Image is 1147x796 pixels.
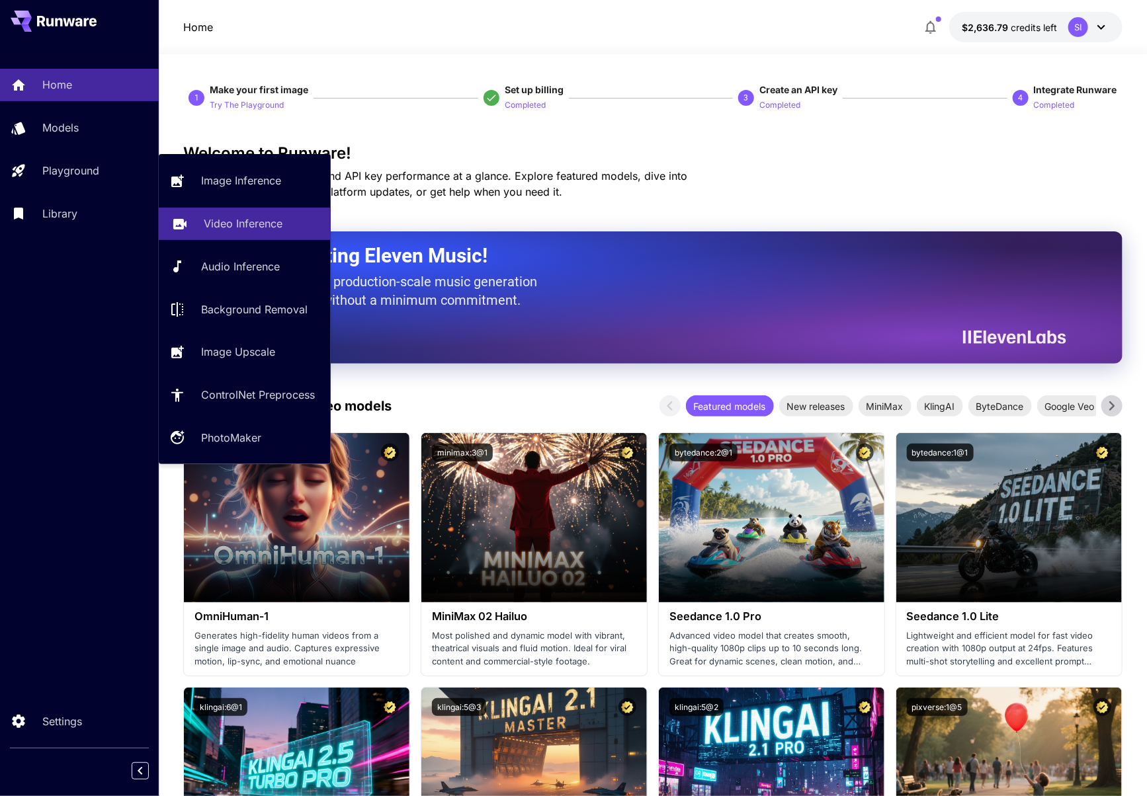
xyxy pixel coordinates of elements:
h3: Seedance 1.0 Pro [669,610,874,623]
p: 4 [1018,92,1023,104]
span: Set up billing [505,84,564,95]
p: PhotoMaker [201,430,261,446]
div: SI [1068,17,1088,37]
img: alt [896,433,1122,602]
img: alt [184,433,409,602]
button: minimax:3@1 [432,444,493,461]
div: Collapse sidebar [142,759,159,783]
p: 3 [744,92,749,104]
button: klingai:5@2 [669,698,724,716]
h3: OmniHuman‑1 [194,610,399,623]
p: Models [42,120,79,136]
button: Certified Model – Vetted for best performance and includes a commercial license. [1093,444,1111,461]
a: Background Removal [159,293,331,325]
span: New releases [779,399,853,413]
p: Completed [759,99,800,112]
span: KlingAI [917,399,963,413]
p: Settings [42,713,82,729]
button: $2,636.78772 [949,12,1123,42]
span: Integrate Runware [1034,84,1117,95]
span: credits left [1011,22,1058,33]
p: Try The Playground [210,99,284,112]
p: Image Inference [201,173,281,188]
button: Certified Model – Vetted for best performance and includes a commercial license. [618,698,636,716]
button: Collapse sidebar [132,762,149,779]
p: Background Removal [201,301,308,317]
p: Completed [1034,99,1075,112]
button: klingai:5@3 [432,698,486,716]
img: alt [659,433,884,602]
h3: Seedance 1.0 Lite [907,610,1111,623]
span: $2,636.79 [962,22,1011,33]
nav: breadcrumb [183,19,213,35]
span: Create an API key [759,84,837,95]
p: Image Upscale [201,344,275,360]
p: Video Inference [204,216,282,231]
button: klingai:6@1 [194,698,247,716]
button: Certified Model – Vetted for best performance and includes a commercial license. [856,698,874,716]
span: Make your first image [210,84,308,95]
button: pixverse:1@5 [907,698,968,716]
button: bytedance:2@1 [669,444,738,461]
p: Generates high-fidelity human videos from a single image and audio. Captures expressive motion, l... [194,629,399,668]
button: Certified Model – Vetted for best performance and includes a commercial license. [1093,698,1111,716]
img: alt [421,433,647,602]
button: Certified Model – Vetted for best performance and includes a commercial license. [618,444,636,461]
p: Home [183,19,213,35]
a: Video Inference [159,208,331,240]
p: 1 [194,92,199,104]
a: ControlNet Preprocess [159,379,331,411]
p: Most polished and dynamic model with vibrant, theatrical visuals and fluid motion. Ideal for vira... [432,629,636,668]
span: Google Veo [1037,399,1103,413]
span: ByteDance [968,399,1032,413]
button: Certified Model – Vetted for best performance and includes a commercial license. [856,444,874,461]
span: Check out your usage stats and API key performance at a glance. Explore featured models, dive int... [183,169,687,198]
span: Featured models [686,399,774,413]
p: Lightweight and efficient model for fast video creation with 1080p output at 24fps. Features mult... [907,629,1111,668]
a: Image Inference [159,165,331,197]
p: Home [42,77,72,93]
p: Audio Inference [201,259,280,274]
div: $2,636.78772 [962,20,1058,34]
p: Completed [505,99,546,112]
button: Certified Model – Vetted for best performance and includes a commercial license. [381,698,399,716]
p: Advanced video model that creates smooth, high-quality 1080p clips up to 10 seconds long. Great f... [669,629,874,668]
p: ControlNet Preprocess [201,387,315,403]
a: PhotoMaker [159,422,331,454]
p: Playground [42,163,99,179]
h3: MiniMax 02 Hailuo [432,610,636,623]
a: Image Upscale [159,336,331,368]
a: Audio Inference [159,251,331,283]
span: MiniMax [859,399,912,413]
p: The only way to get production-scale music generation from Eleven Labs without a minimum commitment. [216,272,547,309]
button: Certified Model – Vetted for best performance and includes a commercial license. [381,444,399,461]
button: bytedance:1@1 [907,444,974,461]
h3: Welcome to Runware! [183,144,1122,163]
p: Library [42,206,77,221]
h2: Now Supporting Eleven Music! [216,243,1056,268]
